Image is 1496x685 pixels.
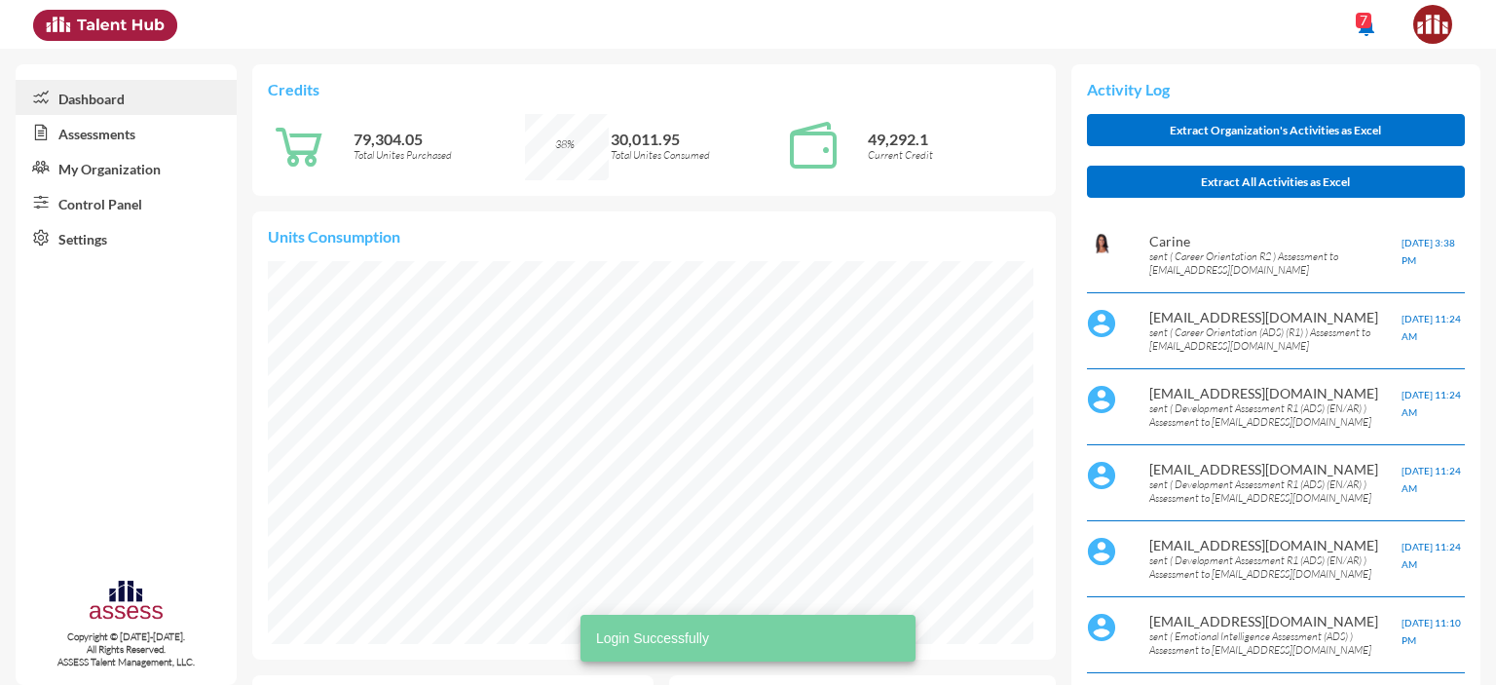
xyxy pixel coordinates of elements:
[1149,309,1402,325] p: [EMAIL_ADDRESS][DOMAIN_NAME]
[1402,465,1461,494] span: [DATE] 11:24 AM
[1087,80,1465,98] p: Activity Log
[16,185,237,220] a: Control Panel
[1402,237,1455,266] span: [DATE] 3:38 PM
[16,115,237,150] a: Assessments
[1149,401,1402,429] p: sent ( Development Assessment R1 (ADS) (EN/AR) ) Assessment to [EMAIL_ADDRESS][DOMAIN_NAME]
[1149,249,1402,277] p: sent ( Career Orientation R2 ) Assessment to [EMAIL_ADDRESS][DOMAIN_NAME]
[354,130,525,148] p: 79,304.05
[1149,233,1402,249] p: Carine
[1087,166,1465,198] button: Extract All Activities as Excel
[868,130,1039,148] p: 49,292.1
[1087,461,1116,490] img: default%20profile%20image.svg
[268,80,1040,98] p: Credits
[1149,613,1402,629] p: [EMAIL_ADDRESS][DOMAIN_NAME]
[611,148,782,162] p: Total Unites Consumed
[16,220,237,255] a: Settings
[1149,553,1402,581] p: sent ( Development Assessment R1 (ADS) (EN/AR) ) Assessment to [EMAIL_ADDRESS][DOMAIN_NAME]
[16,630,237,668] p: Copyright © [DATE]-[DATE]. All Rights Reserved. ASSESS Talent Management, LLC.
[1149,461,1402,477] p: [EMAIL_ADDRESS][DOMAIN_NAME]
[1149,325,1402,353] p: sent ( Career Orientation (ADS) (R1) ) Assessment to [EMAIL_ADDRESS][DOMAIN_NAME]
[555,137,575,151] span: 38%
[868,148,1039,162] p: Current Credit
[1402,313,1461,342] span: [DATE] 11:24 AM
[1087,537,1116,566] img: default%20profile%20image.svg
[88,578,165,626] img: assesscompany-logo.png
[1149,477,1402,505] p: sent ( Development Assessment R1 (ADS) (EN/AR) ) Assessment to [EMAIL_ADDRESS][DOMAIN_NAME]
[1087,233,1116,254] img: b63dac60-c124-11ea-b896-7f3761cfa582_Carine.PNG
[1087,613,1116,642] img: default%20profile%20image.svg
[1402,617,1461,646] span: [DATE] 11:10 PM
[1402,541,1461,570] span: [DATE] 11:24 AM
[1149,537,1402,553] p: [EMAIL_ADDRESS][DOMAIN_NAME]
[16,80,237,115] a: Dashboard
[1149,629,1402,657] p: sent ( Emotional Intelligence Assessment (ADS) ) Assessment to [EMAIL_ADDRESS][DOMAIN_NAME]
[1087,114,1465,146] button: Extract Organization's Activities as Excel
[1149,385,1402,401] p: [EMAIL_ADDRESS][DOMAIN_NAME]
[354,148,525,162] p: Total Unites Purchased
[1356,13,1371,28] div: 7
[596,628,709,648] span: Login Successfully
[1402,389,1461,418] span: [DATE] 11:24 AM
[268,227,1040,246] p: Units Consumption
[1087,385,1116,414] img: default%20profile%20image.svg
[16,150,237,185] a: My Organization
[1087,309,1116,338] img: default%20profile%20image.svg
[1355,15,1378,38] mat-icon: notifications
[611,130,782,148] p: 30,011.95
